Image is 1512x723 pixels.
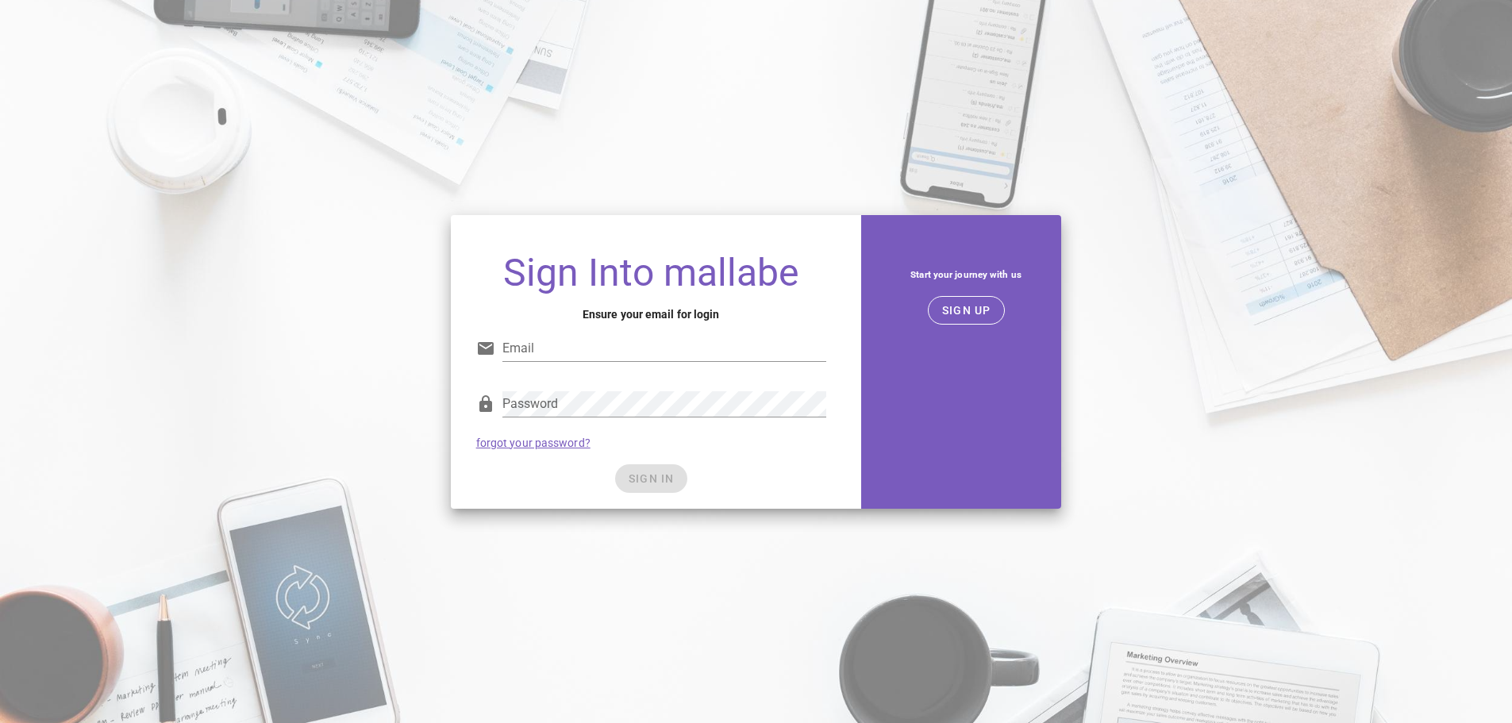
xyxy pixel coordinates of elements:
span: SIGN UP [941,304,991,317]
button: SIGN UP [928,296,1005,325]
a: forgot your password? [476,436,591,449]
h5: Start your journey with us [883,266,1049,283]
h1: Sign Into mallabe [476,253,826,293]
h4: Ensure your email for login [476,306,826,323]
